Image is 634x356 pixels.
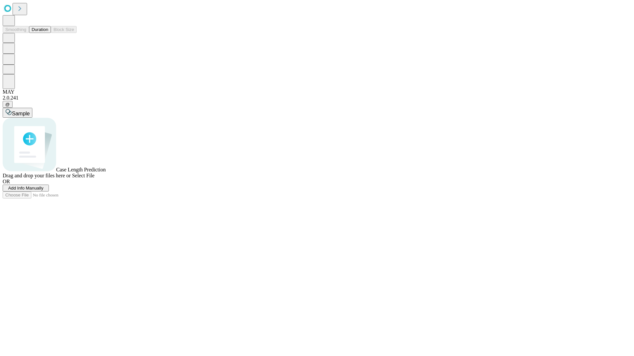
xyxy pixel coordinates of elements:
[3,95,631,101] div: 2.0.241
[8,186,44,191] span: Add Info Manually
[72,173,94,178] span: Select File
[3,89,631,95] div: MAY
[3,173,71,178] span: Drag and drop your files here or
[3,26,29,33] button: Smoothing
[5,102,10,107] span: @
[3,101,13,108] button: @
[3,185,49,192] button: Add Info Manually
[29,26,51,33] button: Duration
[51,26,77,33] button: Block Size
[3,108,32,118] button: Sample
[12,111,30,116] span: Sample
[3,179,10,184] span: OR
[56,167,106,172] span: Case Length Prediction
